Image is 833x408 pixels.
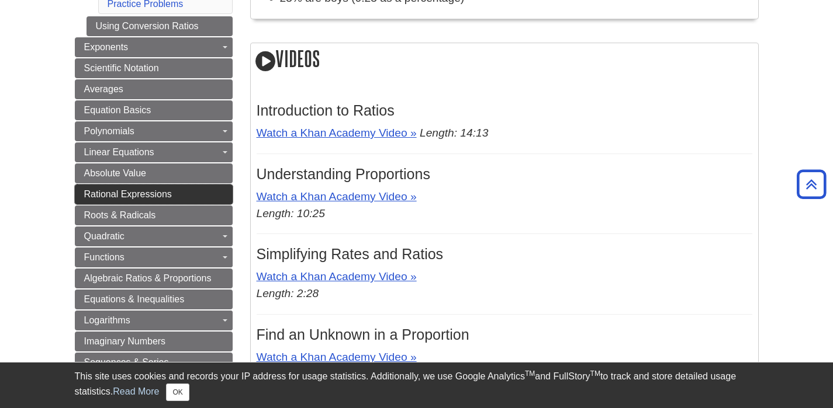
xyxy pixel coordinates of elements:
span: Equations & Inequalities [84,294,185,304]
span: Functions [84,252,125,262]
a: Averages [75,79,233,99]
h3: Find an Unknown in a Proportion [257,326,752,343]
sup: TM [525,369,535,378]
h3: Understanding Proportions [257,166,752,183]
h2: Videos [251,43,758,76]
span: Exponents [84,42,129,52]
a: Logarithms [75,311,233,330]
span: Imaginary Numbers [84,336,166,346]
a: Watch a Khan Academy Video » [257,190,417,203]
a: Rational Expressions [75,184,233,204]
a: Equations & Inequalities [75,290,233,309]
a: Roots & Radicals [75,205,233,225]
a: Algebraic Ratios & Proportions [75,268,233,288]
em: Length: 14:13 [420,127,488,139]
span: Logarithms [84,315,130,325]
a: Read More [113,386,159,396]
a: Equation Basics [75,100,233,120]
span: Quadratic [84,231,125,241]
a: Using Conversion Ratios [87,16,233,36]
a: Watch a Khan Academy Video » [257,270,417,283]
a: Functions [75,247,233,267]
span: Polynomials [84,126,134,136]
span: Scientific Notation [84,63,159,73]
a: Scientific Notation [75,58,233,78]
a: Linear Equations [75,142,233,162]
span: Averages [84,84,123,94]
h3: Simplifying Rates and Ratios [257,246,752,263]
a: Sequences & Series [75,353,233,372]
span: Roots & Radicals [84,210,156,220]
a: Imaginary Numbers [75,332,233,351]
button: Close [166,383,189,401]
div: This site uses cookies and records your IP address for usage statistics. Additionally, we use Goo... [75,369,759,401]
span: Absolute Value [84,168,146,178]
span: Equation Basics [84,105,151,115]
em: Length: 10:25 [257,207,325,219]
a: Quadratic [75,226,233,246]
span: Sequences & Series [84,357,169,367]
a: Absolute Value [75,163,233,183]
a: Exponents [75,37,233,57]
span: Linear Equations [84,147,154,157]
a: Polynomials [75,121,233,141]
em: Length: 2:28 [257,287,319,299]
a: Watch a Khan Academy Video » [257,351,417,363]
h3: Introduction to Ratios [257,102,752,119]
sup: TM [590,369,600,378]
span: Rational Expressions [84,189,172,199]
span: Algebraic Ratios & Proportions [84,273,212,283]
a: Back to Top [793,176,830,192]
a: Watch a Khan Academy Video » [257,127,417,139]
